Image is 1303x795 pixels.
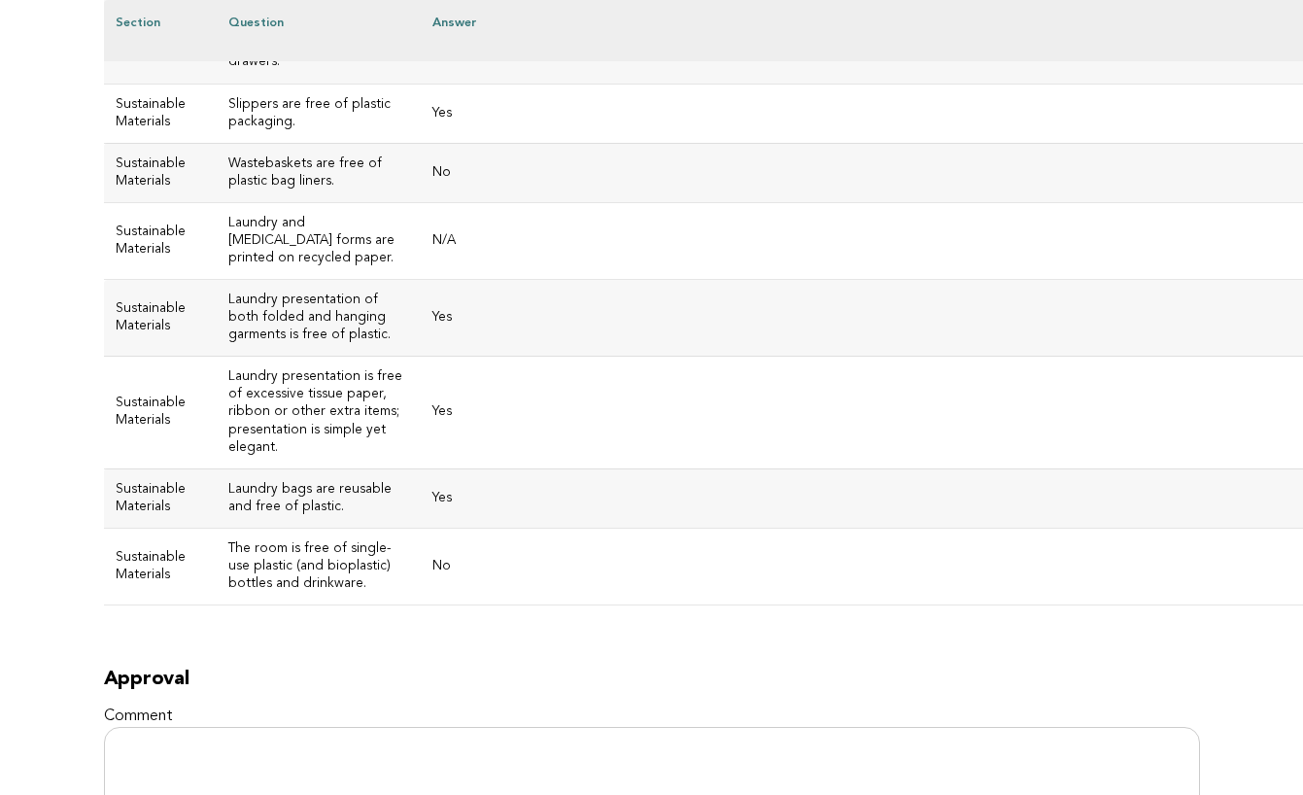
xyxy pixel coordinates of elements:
label: Comment [104,707,1200,727]
td: Sustainable Materials [104,528,217,605]
h3: Laundry bags are reusable and free of plastic. [228,481,409,516]
td: Yes [421,84,1297,143]
td: Yes [421,468,1297,528]
td: Sustainable Materials [104,84,217,143]
h3: Slippers are free of plastic packaging. [228,96,409,131]
td: No [421,528,1297,605]
td: Yes [421,357,1297,468]
h3: Laundry and [MEDICAL_DATA] forms are printed on recycled paper. [228,215,409,267]
td: Sustainable Materials [104,280,217,357]
td: Sustainable Materials [104,357,217,468]
td: Sustainable Materials [104,202,217,279]
h3: Laundry presentation is free of excessive tissue paper, ribbon or other extra items; presentation... [228,368,409,456]
td: Sustainable Materials [104,143,217,202]
h3: The room is free of single-use plastic (and bioplastic) bottles and drinkware. [228,540,409,593]
td: Sustainable Materials [104,468,217,528]
td: Yes [421,280,1297,357]
h3: Laundry presentation of both folded and hanging garments is free of plastic. [228,292,409,344]
td: No [421,143,1297,202]
h3: Wastebaskets are free of plastic bag liners. [228,156,409,190]
td: N/A [421,202,1297,279]
h2: Approval [104,668,1200,691]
